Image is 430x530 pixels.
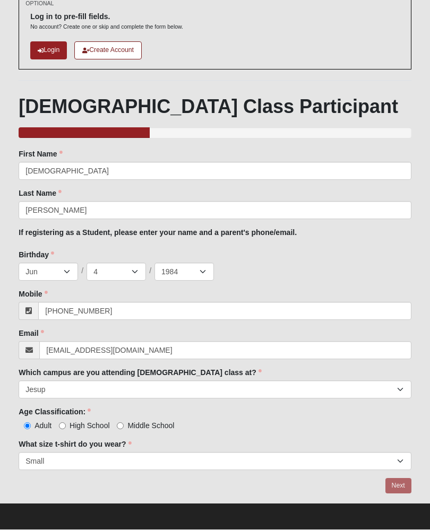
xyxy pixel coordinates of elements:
label: Age Classification: [19,407,91,418]
input: Middle School [117,423,124,430]
label: Mobile [19,289,47,300]
span: Middle School [127,422,174,430]
input: Adult [24,423,31,430]
p: No account? Create one or skip and complete the form below. [30,23,183,31]
label: Birthday [19,250,54,260]
label: Email [19,328,44,339]
input: High School [59,423,66,430]
b: If registering as a Student, please enter your name and a parent's phone/email. [19,229,297,237]
span: Adult [35,422,51,430]
label: Last Name [19,188,62,199]
a: Create Account [74,42,142,59]
label: Which campus are you attending [DEMOGRAPHIC_DATA] class at? [19,368,262,378]
h6: Log in to pre-fill fields. [30,13,183,22]
a: Login [30,42,67,59]
label: First Name [19,149,62,160]
h1: [DEMOGRAPHIC_DATA] Class Participant [19,95,411,118]
span: / [81,266,83,277]
span: / [149,266,151,277]
span: High School [70,422,110,430]
label: What size t-shirt do you wear? [19,439,131,450]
